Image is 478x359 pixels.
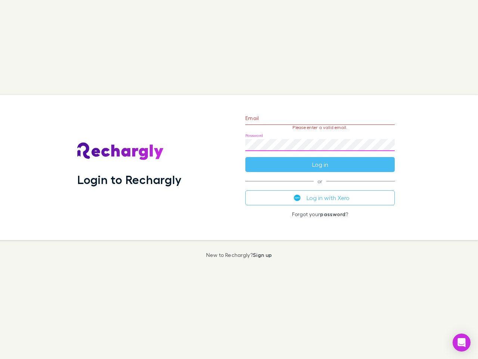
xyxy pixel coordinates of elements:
[320,211,345,217] a: password
[453,334,471,352] div: Open Intercom Messenger
[245,133,263,138] label: Password
[245,157,395,172] button: Log in
[77,172,181,187] h1: Login to Rechargly
[245,125,395,130] p: Please enter a valid email.
[245,190,395,205] button: Log in with Xero
[77,142,164,160] img: Rechargly's Logo
[245,211,395,217] p: Forgot your ?
[294,194,301,201] img: Xero's logo
[206,252,272,258] p: New to Rechargly?
[253,252,272,258] a: Sign up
